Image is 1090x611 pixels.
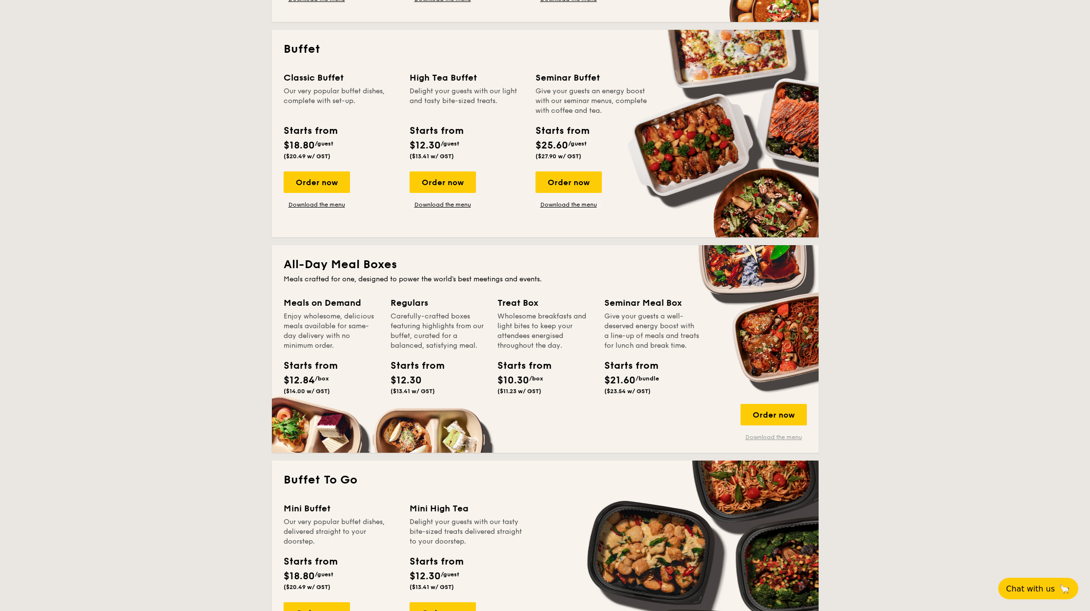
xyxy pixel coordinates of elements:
span: $12.30 [410,140,441,151]
div: Classic Buffet [284,71,398,84]
a: Download the menu [535,201,602,209]
span: /box [529,375,543,382]
span: /guest [315,571,333,578]
span: $10.30 [497,375,529,386]
div: Regulars [391,296,486,310]
span: ($20.49 w/ GST) [284,584,330,590]
span: /guest [441,140,459,147]
div: Enjoy wholesome, delicious meals available for same-day delivery with no minimum order. [284,312,379,351]
div: Our very popular buffet dishes, complete with set-up. [284,86,398,116]
span: $25.60 [535,140,568,151]
span: $12.30 [391,375,422,386]
div: Meals crafted for one, designed to power the world's best meetings and events. [284,274,807,284]
div: High Tea Buffet [410,71,524,84]
div: Starts from [284,554,337,569]
a: Download the menu [284,201,350,209]
a: Download the menu [410,201,476,209]
span: $12.84 [284,375,315,386]
div: Starts from [391,358,434,373]
div: Starts from [284,358,328,373]
div: Delight your guests with our light and tasty bite-sized treats. [410,86,524,116]
div: Starts from [410,124,463,138]
span: ($20.49 w/ GST) [284,153,330,160]
span: /guest [441,571,459,578]
div: Order now [410,171,476,193]
span: /guest [315,140,333,147]
span: ($13.41 w/ GST) [410,584,454,590]
div: Order now [535,171,602,193]
div: Carefully-crafted boxes featuring highlights from our buffet, curated for a balanced, satisfying ... [391,312,486,351]
div: Give your guests a well-deserved energy boost with a line-up of meals and treats for lunch and br... [604,312,699,351]
div: Starts from [410,554,463,569]
a: Download the menu [740,433,807,441]
div: Starts from [604,358,648,373]
div: Starts from [535,124,589,138]
div: Order now [284,171,350,193]
div: Mini Buffet [284,502,398,515]
span: ($14.00 w/ GST) [284,388,330,395]
span: /box [315,375,329,382]
span: /bundle [636,375,659,382]
span: ($11.23 w/ GST) [497,388,541,395]
span: Chat with us [1006,584,1055,593]
div: Starts from [497,358,541,373]
div: Starts from [284,124,337,138]
span: ($27.90 w/ GST) [535,153,581,160]
div: Delight your guests with our tasty bite-sized treats delivered straight to your doorstep. [410,517,524,547]
span: $12.30 [410,570,441,582]
button: Chat with us🦙 [998,578,1078,599]
div: Give your guests an energy boost with our seminar menus, complete with coffee and tea. [535,86,650,116]
h2: All-Day Meal Boxes [284,257,807,273]
div: Seminar Meal Box [604,296,699,310]
span: ($13.41 w/ GST) [410,153,454,160]
span: ($23.54 w/ GST) [604,388,651,395]
span: $18.80 [284,570,315,582]
h2: Buffet To Go [284,472,807,488]
div: Seminar Buffet [535,71,650,84]
span: ($13.41 w/ GST) [391,388,435,395]
div: Our very popular buffet dishes, delivered straight to your doorstep. [284,517,398,547]
div: Wholesome breakfasts and light bites to keep your attendees energised throughout the day. [497,312,593,351]
span: 🦙 [1059,583,1070,594]
span: $18.80 [284,140,315,151]
span: /guest [568,140,587,147]
div: Meals on Demand [284,296,379,310]
span: $21.60 [604,375,636,386]
h2: Buffet [284,42,807,57]
div: Mini High Tea [410,502,524,515]
div: Treat Box [497,296,593,310]
div: Order now [740,404,807,425]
